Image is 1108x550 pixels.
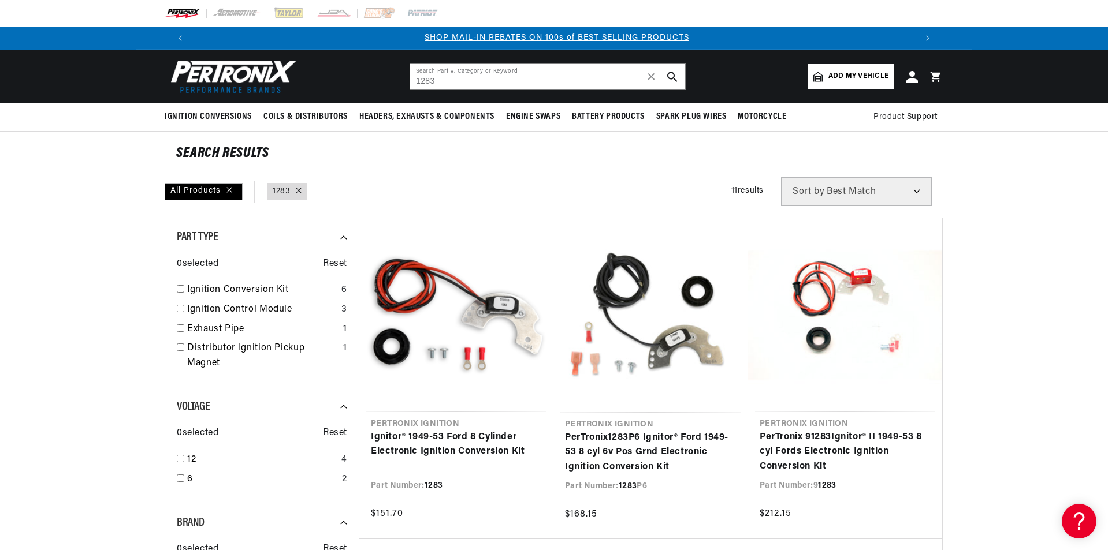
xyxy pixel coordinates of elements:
[273,185,290,198] a: 1283
[732,103,792,130] summary: Motorcycle
[506,111,560,123] span: Engine Swaps
[793,187,824,196] span: Sort by
[258,103,354,130] summary: Coils & Distributors
[177,401,210,413] span: Voltage
[425,33,689,42] a: SHOP MAIL-IN REBATES ON 100s of BEST SELLING PRODUCTS
[566,103,650,130] summary: Battery Products
[781,177,932,206] select: Sort by
[873,111,938,124] span: Product Support
[165,103,258,130] summary: Ignition Conversions
[738,111,786,123] span: Motorcycle
[660,64,685,89] button: search button
[323,426,347,441] span: Reset
[342,472,347,487] div: 2
[828,71,888,82] span: Add my vehicle
[177,426,218,441] span: 0 selected
[195,32,919,44] div: Announcement
[341,283,347,298] div: 6
[565,431,737,475] a: PerTronix1283P6 Ignitor® Ford 1949-53 8 cyl 6v Pos Grnd Electronic Ignition Conversion Kit
[187,283,337,298] a: Ignition Conversion Kit
[187,341,339,371] a: Distributor Ignition Pickup Magnet
[371,430,542,459] a: Ignitor® 1949-53 Ford 8 Cylinder Electronic Ignition Conversion Kit
[169,27,192,50] button: Translation missing: en.sections.announcements.previous_announcement
[341,302,347,317] div: 3
[916,27,939,50] button: Translation missing: en.sections.announcements.next_announcement
[323,257,347,272] span: Reset
[195,32,919,44] div: 2 of 3
[165,111,252,123] span: Ignition Conversions
[187,472,337,487] a: 6
[410,64,685,89] input: Search Part #, Category or Keyword
[359,111,494,123] span: Headers, Exhausts & Components
[187,452,337,467] a: 12
[731,186,764,195] span: 11 results
[343,322,347,337] div: 1
[873,103,943,131] summary: Product Support
[177,231,218,243] span: Part Type
[341,452,347,467] div: 4
[177,517,205,529] span: Brand
[263,111,348,123] span: Coils & Distributors
[760,430,931,474] a: PerTronix 91283Ignitor® II 1949-53 8 cyl Fords Electronic Ignition Conversion Kit
[500,103,566,130] summary: Engine Swaps
[187,302,337,317] a: Ignition Control Module
[656,111,727,123] span: Spark Plug Wires
[176,148,932,159] div: SEARCH RESULTS
[187,322,339,337] a: Exhaust Pipe
[165,183,243,200] div: All Products
[354,103,500,130] summary: Headers, Exhausts & Components
[572,111,645,123] span: Battery Products
[136,27,972,50] slideshow-component: Translation missing: en.sections.announcements.announcement_bar
[165,57,298,96] img: Pertronix
[177,257,218,272] span: 0 selected
[808,64,894,89] a: Add my vehicle
[343,341,347,356] div: 1
[650,103,733,130] summary: Spark Plug Wires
